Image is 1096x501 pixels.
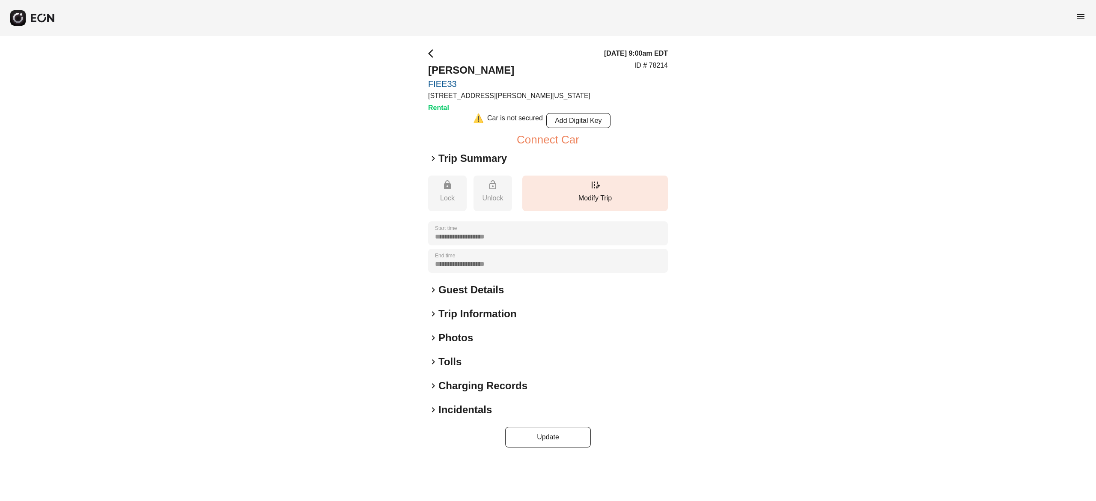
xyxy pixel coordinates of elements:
h2: Trip Summary [438,152,507,165]
span: menu [1075,12,1086,22]
span: keyboard_arrow_right [428,405,438,415]
a: FIEE33 [428,79,590,89]
span: keyboard_arrow_right [428,381,438,391]
p: ID # 78214 [634,60,668,71]
div: Car is not secured [487,113,543,128]
h2: [PERSON_NAME] [428,63,590,77]
h2: Guest Details [438,283,504,297]
span: keyboard_arrow_right [428,309,438,319]
span: arrow_back_ios [428,48,438,59]
button: Connect Car [517,134,579,145]
button: Update [505,427,591,447]
span: keyboard_arrow_right [428,333,438,343]
span: keyboard_arrow_right [428,357,438,367]
h3: Rental [428,103,590,113]
h2: Incidentals [438,403,492,417]
h3: [DATE] 9:00am EDT [604,48,668,59]
h2: Charging Records [438,379,527,393]
span: keyboard_arrow_right [428,285,438,295]
button: Add Digital Key [546,113,611,128]
button: Modify Trip [522,176,668,211]
span: keyboard_arrow_right [428,153,438,164]
h2: Tolls [438,355,462,369]
span: edit_road [590,180,600,190]
h2: Trip Information [438,307,517,321]
div: ⚠️ [473,113,484,128]
h2: Photos [438,331,473,345]
p: [STREET_ADDRESS][PERSON_NAME][US_STATE] [428,91,590,101]
p: Modify Trip [527,193,664,203]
